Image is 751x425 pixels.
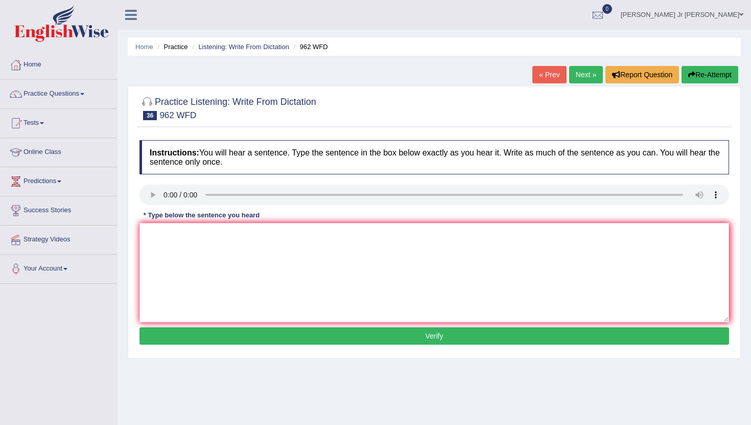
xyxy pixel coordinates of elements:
[150,148,199,157] b: Instructions:
[139,210,264,220] div: * Type below the sentence you heard
[1,80,117,105] a: Practice Questions
[532,66,566,83] a: « Prev
[1,196,117,222] a: Success Stories
[139,95,316,120] h2: Practice Listening: Write From Dictation
[135,43,153,51] a: Home
[139,140,729,174] h4: You will hear a sentence. Type the sentence in the box below exactly as you hear it. Write as muc...
[155,42,187,52] li: Practice
[1,255,117,280] a: Your Account
[198,43,289,51] a: Listening: Write From Dictation
[682,66,738,83] button: Re-Attempt
[1,109,117,135] a: Tests
[291,42,328,52] li: 962 WFD
[143,111,157,120] span: 36
[1,51,117,76] a: Home
[569,66,603,83] a: Next »
[1,167,117,193] a: Predictions
[605,66,679,83] button: Report Question
[1,226,117,251] a: Strategy Videos
[159,110,196,120] small: 962 WFD
[139,327,729,345] button: Verify
[1,138,117,164] a: Online Class
[602,4,613,14] span: 0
